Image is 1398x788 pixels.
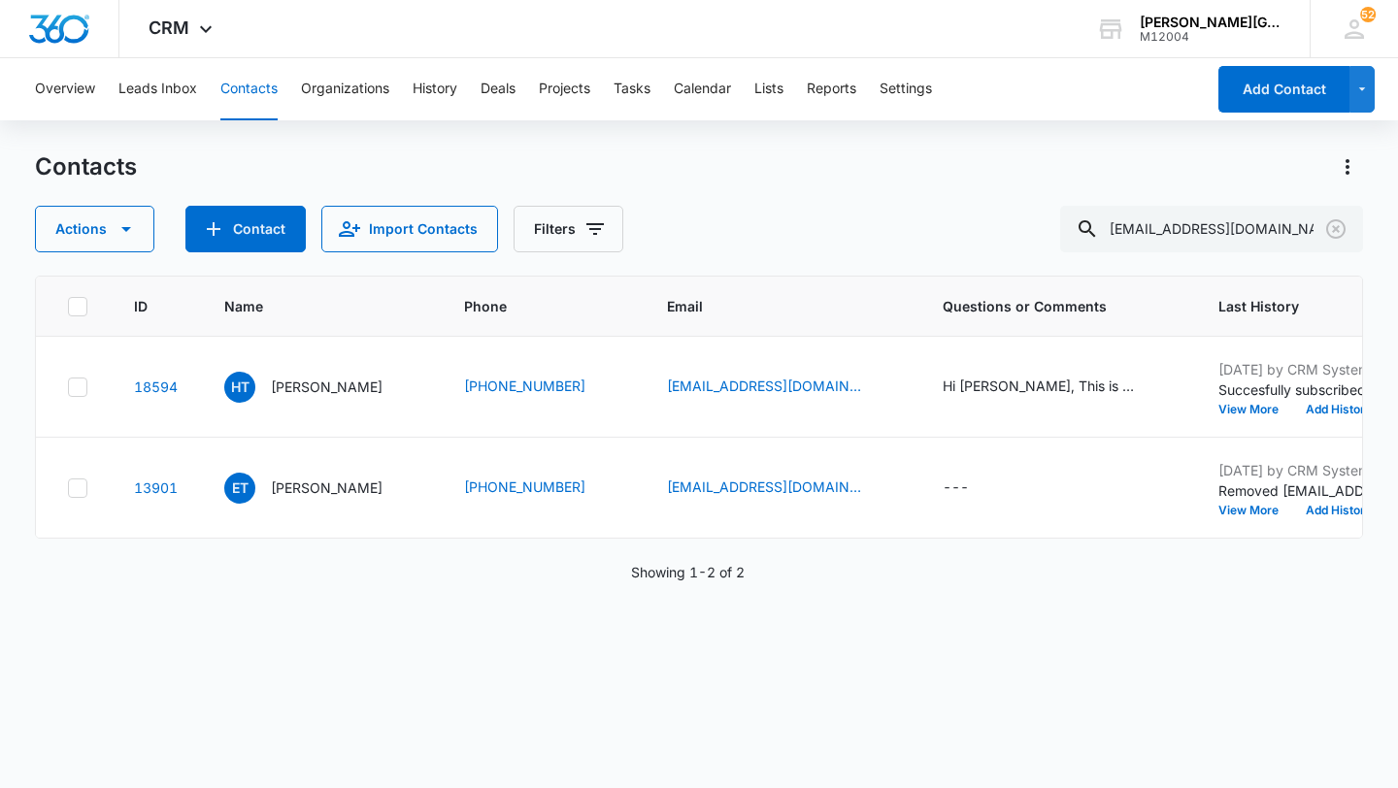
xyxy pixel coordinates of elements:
button: Reports [807,58,856,120]
button: Add History [1292,505,1385,516]
button: Settings [880,58,932,120]
h1: Contacts [35,152,137,181]
button: Filters [514,206,623,252]
div: Questions or Comments - - Select to Edit Field [943,476,1004,500]
a: [PHONE_NUMBER] [464,376,585,396]
a: [PHONE_NUMBER] [464,476,585,497]
input: Search Contacts [1060,206,1363,252]
button: History [413,58,457,120]
a: Navigate to contact details page for Eita Tokuda [134,479,178,496]
div: notifications count [1360,7,1376,22]
button: Organizations [301,58,389,120]
div: account id [1140,30,1281,44]
button: Overview [35,58,95,120]
span: CRM [149,17,189,38]
a: [EMAIL_ADDRESS][DOMAIN_NAME] [667,376,861,396]
div: Hi [PERSON_NAME], This is [PERSON_NAME] ([PERSON_NAME]'s brother) dad. We would like to have [PER... [943,376,1137,396]
p: Showing 1-2 of 2 [631,562,745,582]
button: Add History [1292,404,1385,415]
a: Navigate to contact details page for Hiroto Tokuda [134,378,178,395]
button: Projects [539,58,590,120]
div: Name - Hiroto Tokuda - Select to Edit Field [224,372,417,403]
button: Deals [481,58,516,120]
button: View More [1218,404,1292,415]
button: Leads Inbox [118,58,197,120]
button: Actions [1332,151,1363,182]
span: HT [224,372,255,403]
span: Email [667,296,868,316]
div: Name - Eita Tokuda - Select to Edit Field [224,473,417,504]
div: Email - htokuda@gmail.com - Select to Edit Field [667,476,896,500]
button: Clear [1320,213,1351,245]
p: [PERSON_NAME] [271,377,383,397]
span: Name [224,296,389,316]
button: Calendar [674,58,731,120]
div: Questions or Comments - Hi Maguy, This is Hiroto Tokuda (Eita's brother) dad. We would like to ha... [943,376,1172,399]
p: [PERSON_NAME] [271,477,383,498]
button: Contacts [220,58,278,120]
button: Tasks [614,58,650,120]
span: Questions or Comments [943,296,1172,316]
button: View More [1218,505,1292,516]
div: Phone - 415-286-5832 - Select to Edit Field [464,476,620,500]
button: Actions [35,206,154,252]
div: Email - htokuda@gmail.com - Select to Edit Field [667,376,896,399]
a: [EMAIL_ADDRESS][DOMAIN_NAME] [667,476,861,497]
button: Lists [754,58,783,120]
span: Phone [464,296,592,316]
div: Phone - 4152865832 - Select to Edit Field [464,376,620,399]
button: Add Contact [185,206,306,252]
button: Import Contacts [321,206,498,252]
div: account name [1140,15,1281,30]
span: 52 [1360,7,1376,22]
button: Add Contact [1218,66,1349,113]
span: ID [134,296,150,316]
div: --- [943,476,969,500]
span: ET [224,473,255,504]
